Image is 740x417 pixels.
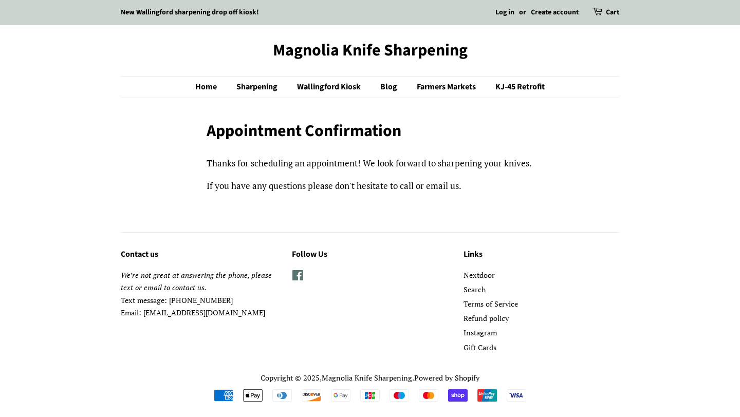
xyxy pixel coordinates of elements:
a: Log in [495,7,514,17]
em: We’re not great at answering the phone, please text or email to contact us. [121,270,272,293]
a: Blog [373,77,408,98]
p: If you have any questions please don't hesitate to call or email us. [207,179,534,194]
h3: Links [464,248,619,261]
a: Search [464,285,486,294]
a: Cart [606,7,619,19]
a: Powered by Shopify [414,373,479,383]
li: or [519,7,526,19]
a: Refund policy [464,313,509,323]
a: Magnolia Knife Sharpening [121,41,619,60]
a: Instagram [464,328,497,337]
p: Text message: [PHONE_NUMBER] Email: [EMAIL_ADDRESS][DOMAIN_NAME] [121,269,276,319]
a: Wallingford Kiosk [289,77,371,98]
a: New Wallingford sharpening drop off kiosk! [121,7,259,17]
h3: Follow Us [292,248,448,261]
a: Terms of Service [464,299,518,309]
p: Copyright © 2025, . [121,372,619,385]
a: Sharpening [229,77,288,98]
h1: Appointment Confirmation [207,121,534,141]
a: Create account [531,7,579,17]
a: Magnolia Knife Sharpening [322,373,412,383]
h3: Contact us [121,248,276,261]
a: Nextdoor [464,270,495,280]
a: Farmers Markets [409,77,486,98]
a: KJ-45 Retrofit [488,77,545,98]
p: Thanks for scheduling an appointment! We look forward to sharpening your knives. [207,156,534,171]
a: Home [195,77,227,98]
a: Gift Cards [464,343,496,352]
